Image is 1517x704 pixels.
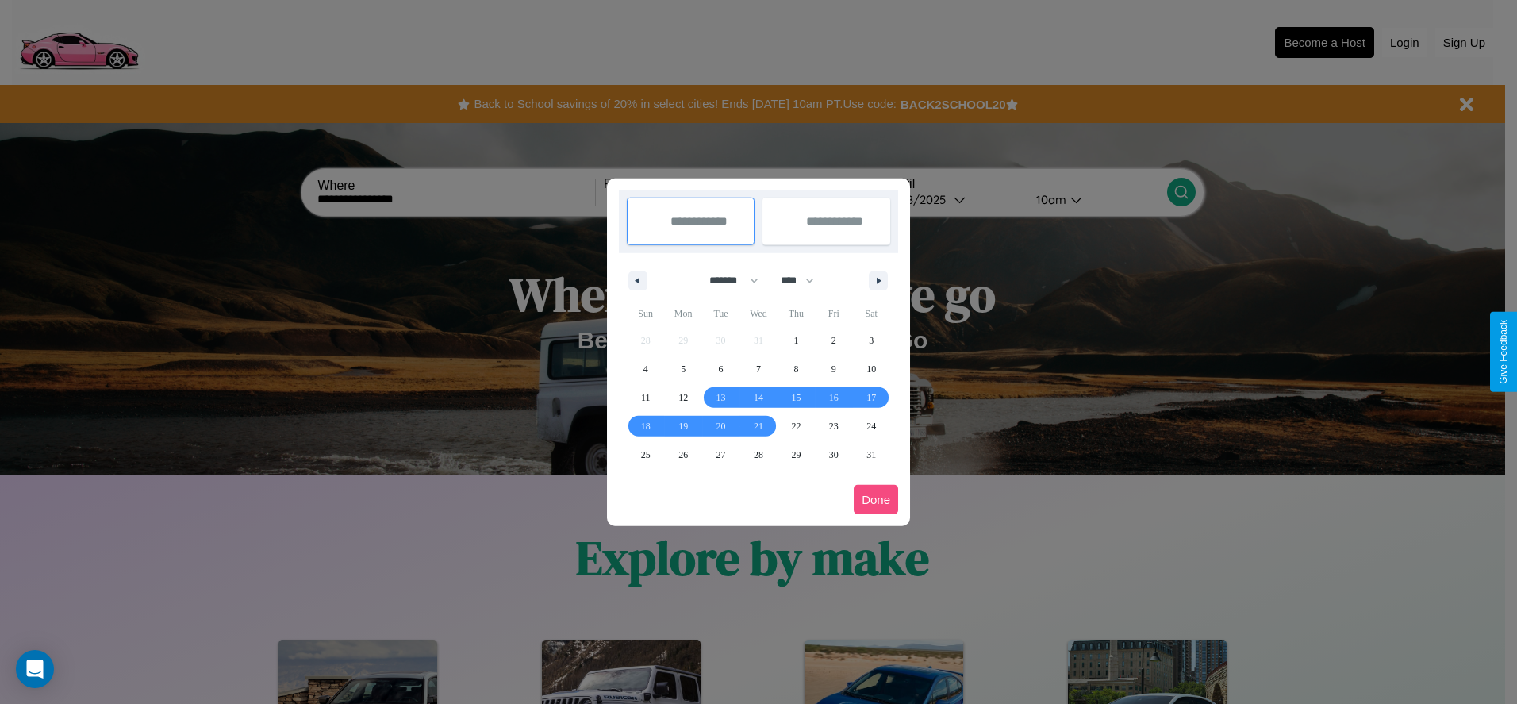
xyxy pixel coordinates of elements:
span: 12 [678,383,688,412]
button: 27 [702,440,739,469]
button: 21 [739,412,777,440]
span: Sun [627,301,664,326]
button: 3 [853,326,890,355]
button: 16 [815,383,852,412]
span: 10 [866,355,876,383]
span: 19 [678,412,688,440]
span: 28 [754,440,763,469]
button: 26 [664,440,701,469]
span: 17 [866,383,876,412]
span: 18 [641,412,651,440]
button: 24 [853,412,890,440]
span: 11 [641,383,651,412]
span: 5 [681,355,686,383]
button: 2 [815,326,852,355]
span: 23 [829,412,839,440]
button: 25 [627,440,664,469]
span: 27 [716,440,726,469]
span: 30 [829,440,839,469]
button: 29 [778,440,815,469]
span: 29 [791,440,801,469]
span: 26 [678,440,688,469]
button: 5 [664,355,701,383]
span: 21 [754,412,763,440]
button: 12 [664,383,701,412]
span: 4 [643,355,648,383]
button: 22 [778,412,815,440]
button: 14 [739,383,777,412]
span: 15 [791,383,801,412]
span: 2 [831,326,836,355]
button: 1 [778,326,815,355]
span: 6 [719,355,724,383]
button: 23 [815,412,852,440]
button: 31 [853,440,890,469]
span: 31 [866,440,876,469]
button: 18 [627,412,664,440]
span: Sat [853,301,890,326]
span: 25 [641,440,651,469]
button: 30 [815,440,852,469]
span: 20 [716,412,726,440]
span: Wed [739,301,777,326]
button: 15 [778,383,815,412]
span: 16 [829,383,839,412]
span: 24 [866,412,876,440]
span: 8 [793,355,798,383]
span: 14 [754,383,763,412]
button: Done [854,485,898,514]
span: Mon [664,301,701,326]
button: 8 [778,355,815,383]
button: 4 [627,355,664,383]
span: 13 [716,383,726,412]
div: Open Intercom Messenger [16,650,54,688]
span: 1 [793,326,798,355]
span: 22 [791,412,801,440]
button: 10 [853,355,890,383]
button: 7 [739,355,777,383]
button: 9 [815,355,852,383]
button: 28 [739,440,777,469]
button: 17 [853,383,890,412]
span: 9 [831,355,836,383]
button: 19 [664,412,701,440]
span: 7 [756,355,761,383]
button: 11 [627,383,664,412]
button: 6 [702,355,739,383]
span: Fri [815,301,852,326]
button: 13 [702,383,739,412]
span: 3 [869,326,874,355]
div: Give Feedback [1498,320,1509,384]
span: Thu [778,301,815,326]
span: Tue [702,301,739,326]
button: 20 [702,412,739,440]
